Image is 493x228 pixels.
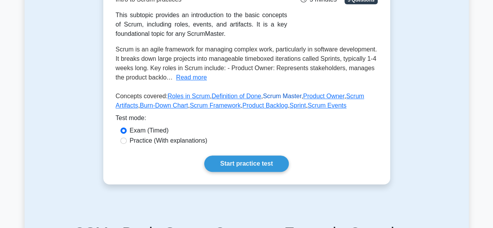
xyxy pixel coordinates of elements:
[190,102,241,109] a: Scrum Framework
[176,73,207,82] button: Read more
[303,93,345,99] a: Product Owner
[168,93,210,99] a: Roles in Scrum
[307,102,346,109] a: Scrum Events
[116,46,377,81] span: Scrum is an agile framework for managing complex work, particularly in software development. It b...
[116,11,287,39] div: This subtopic provides an introduction to the basic concepts of Scrum, including roles, events, a...
[130,136,207,145] label: Practice (With explanations)
[116,113,378,126] div: Test mode:
[140,102,188,109] a: Burn-Down Chart
[290,102,306,109] a: Sprint
[263,93,301,99] a: Scrum Master
[242,102,288,109] a: Product Backlog
[130,126,169,135] label: Exam (Timed)
[212,93,261,99] a: Definition of Done
[204,156,289,172] a: Start practice test
[116,92,378,113] p: Concepts covered: , , , , , , , , ,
